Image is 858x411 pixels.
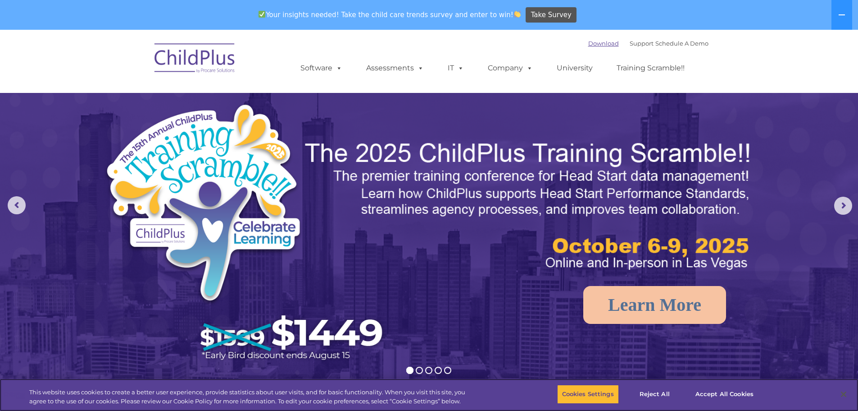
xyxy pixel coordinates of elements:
button: Cookies Settings [557,385,619,404]
button: Reject All [626,385,683,404]
img: ChildPlus by Procare Solutions [150,37,240,82]
img: 👏 [514,11,521,18]
a: Training Scramble!! [608,59,694,77]
div: This website uses cookies to create a better user experience, provide statistics about user visit... [29,388,472,406]
a: Company [479,59,542,77]
button: Close [834,384,853,404]
a: Support [630,40,654,47]
a: Take Survey [526,7,577,23]
span: Your insights needed! Take the child care trends survey and enter to win! [255,6,525,23]
img: ✅ [259,11,265,18]
a: Learn More [583,286,726,324]
a: Software [291,59,351,77]
a: University [548,59,602,77]
a: Assessments [357,59,433,77]
button: Accept All Cookies [690,385,758,404]
a: IT [439,59,473,77]
font: | [588,40,708,47]
span: Phone number [125,97,163,103]
span: Last name [125,60,153,66]
a: Schedule A Demo [655,40,708,47]
a: Download [588,40,619,47]
span: Take Survey [531,7,572,23]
